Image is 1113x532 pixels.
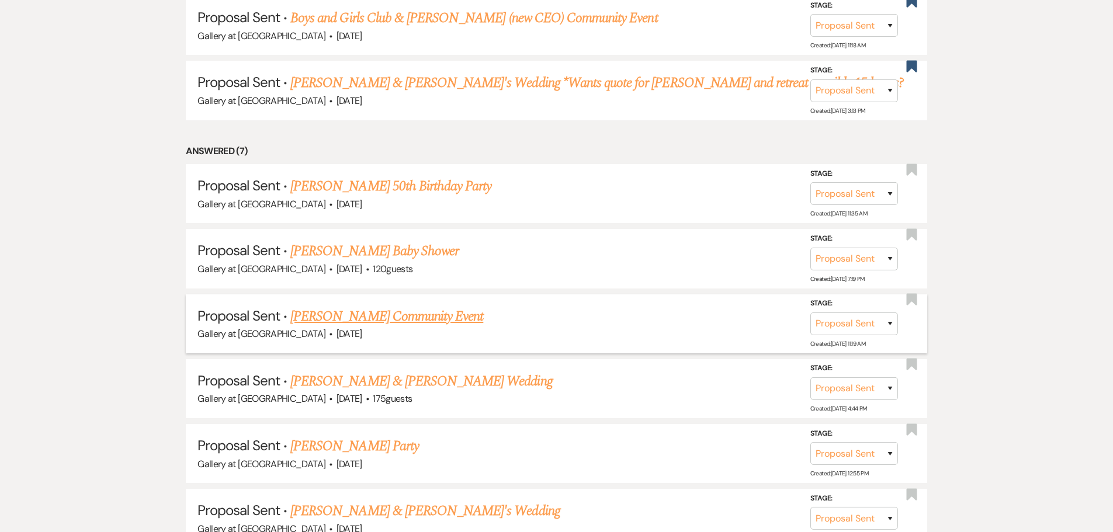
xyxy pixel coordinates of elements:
[337,95,362,107] span: [DATE]
[290,306,483,327] a: [PERSON_NAME] Community Event
[290,8,657,29] a: Boys and Girls Club & [PERSON_NAME] (new CEO) Community Event
[197,307,280,325] span: Proposal Sent
[810,492,898,505] label: Stage:
[197,501,280,519] span: Proposal Sent
[810,427,898,440] label: Stage:
[197,95,325,107] span: Gallery at [GEOGRAPHIC_DATA]
[337,458,362,470] span: [DATE]
[197,263,325,275] span: Gallery at [GEOGRAPHIC_DATA]
[810,210,867,217] span: Created: [DATE] 11:35 AM
[197,30,325,42] span: Gallery at [GEOGRAPHIC_DATA]
[197,392,325,405] span: Gallery at [GEOGRAPHIC_DATA]
[810,41,865,49] span: Created: [DATE] 11:18 AM
[197,241,280,259] span: Proposal Sent
[197,436,280,454] span: Proposal Sent
[810,275,865,283] span: Created: [DATE] 7:19 PM
[373,263,412,275] span: 120 guests
[290,436,419,457] a: [PERSON_NAME] Party
[197,458,325,470] span: Gallery at [GEOGRAPHIC_DATA]
[186,144,927,159] li: Answered (7)
[337,328,362,340] span: [DATE]
[290,500,560,521] a: [PERSON_NAME] & [PERSON_NAME]'s Wedding
[197,371,280,390] span: Proposal Sent
[197,8,280,26] span: Proposal Sent
[337,198,362,210] span: [DATE]
[337,263,362,275] span: [DATE]
[337,30,362,42] span: [DATE]
[810,107,865,114] span: Created: [DATE] 3:13 PM
[290,72,904,93] a: [PERSON_NAME] & [PERSON_NAME]'s Wedding *Wants quote for [PERSON_NAME] and retreat possibly 15 ho...
[290,176,491,197] a: [PERSON_NAME] 50th Birthday Party
[810,297,898,310] label: Stage:
[810,232,898,245] label: Stage:
[337,392,362,405] span: [DATE]
[197,198,325,210] span: Gallery at [GEOGRAPHIC_DATA]
[373,392,412,405] span: 175 guests
[810,470,868,477] span: Created: [DATE] 12:55 PM
[810,340,865,347] span: Created: [DATE] 11:19 AM
[197,73,280,91] span: Proposal Sent
[810,64,898,77] label: Stage:
[810,405,867,412] span: Created: [DATE] 4:44 PM
[810,362,898,375] label: Stage:
[197,328,325,340] span: Gallery at [GEOGRAPHIC_DATA]
[197,176,280,194] span: Proposal Sent
[290,371,552,392] a: [PERSON_NAME] & [PERSON_NAME] Wedding
[290,241,459,262] a: [PERSON_NAME] Baby Shower
[810,168,898,180] label: Stage:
